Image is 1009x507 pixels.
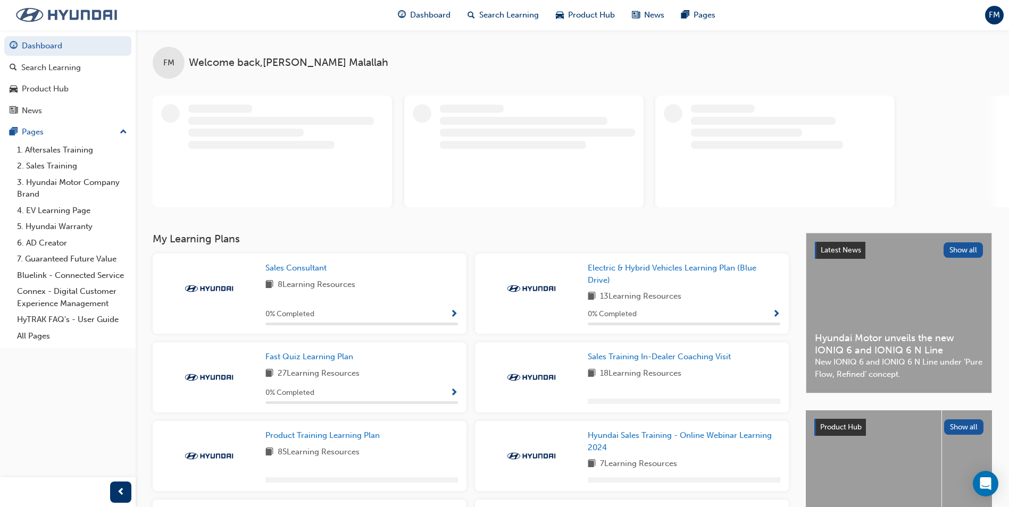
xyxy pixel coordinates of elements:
[389,4,459,26] a: guage-iconDashboard
[265,308,314,320] span: 0 % Completed
[632,9,640,22] span: news-icon
[10,84,18,94] span: car-icon
[398,9,406,22] span: guage-icon
[772,308,780,321] button: Show Progress
[588,430,772,452] span: Hyundai Sales Training - Online Webinar Learning 2024
[265,278,273,292] span: book-icon
[265,262,331,274] a: Sales Consultant
[815,242,983,259] a: Latest NewsShow all
[180,283,238,294] img: Trak
[502,451,561,461] img: Trak
[10,128,18,137] span: pages-icon
[588,290,596,303] span: book-icon
[588,308,637,320] span: 0 % Completed
[278,278,355,292] span: 8 Learning Resources
[4,36,131,56] a: Dashboard
[13,174,131,202] a: 3. Hyundai Motor Company Brand
[13,283,131,311] a: Connex - Digital Customer Experience Management
[772,310,780,319] span: Show Progress
[180,451,238,461] img: Trak
[450,386,458,400] button: Show Progress
[10,41,18,51] span: guage-icon
[10,63,17,73] span: search-icon
[13,251,131,267] a: 7. Guaranteed Future Value
[588,429,780,453] a: Hyundai Sales Training - Online Webinar Learning 2024
[278,367,360,381] span: 27 Learning Resources
[13,235,131,251] a: 6. AD Creator
[4,101,131,121] a: News
[265,367,273,381] span: book-icon
[278,446,360,459] span: 85 Learning Resources
[547,4,623,26] a: car-iconProduct Hub
[820,422,862,432] span: Product Hub
[600,458,677,471] span: 7 Learning Resources
[4,122,131,142] button: Pages
[13,158,131,174] a: 2. Sales Training
[5,4,128,26] img: Trak
[588,352,731,361] span: Sales Training In-Dealer Coaching Visit
[265,351,357,363] a: Fast Quiz Learning Plan
[815,332,983,356] span: Hyundai Motor unveils the new IONIQ 6 and IONIQ 6 N Line
[623,4,673,26] a: news-iconNews
[944,242,983,258] button: Show all
[265,430,380,440] span: Product Training Learning Plan
[588,351,735,363] a: Sales Training In-Dealer Coaching Visit
[4,79,131,99] a: Product Hub
[450,308,458,321] button: Show Progress
[120,125,127,139] span: up-icon
[4,34,131,122] button: DashboardSearch LearningProduct HubNews
[479,9,539,21] span: Search Learning
[588,458,596,471] span: book-icon
[450,310,458,319] span: Show Progress
[13,311,131,328] a: HyTRAK FAQ's - User Guide
[814,419,983,436] a: Product HubShow all
[973,471,998,496] div: Open Intercom Messenger
[673,4,724,26] a: pages-iconPages
[13,142,131,158] a: 1. Aftersales Training
[468,9,475,22] span: search-icon
[502,283,561,294] img: Trak
[450,388,458,398] span: Show Progress
[459,4,547,26] a: search-iconSearch Learning
[681,9,689,22] span: pages-icon
[556,9,564,22] span: car-icon
[117,486,125,499] span: prev-icon
[265,352,353,361] span: Fast Quiz Learning Plan
[265,429,384,442] a: Product Training Learning Plan
[22,126,44,138] div: Pages
[944,419,984,435] button: Show all
[410,9,451,21] span: Dashboard
[13,328,131,344] a: All Pages
[265,387,314,399] span: 0 % Completed
[21,62,81,74] div: Search Learning
[163,57,174,69] span: FM
[265,446,273,459] span: book-icon
[13,218,131,235] a: 5. Hyundai Warranty
[821,246,861,255] span: Latest News
[815,356,983,380] span: New IONIQ 6 and IONIQ 6 N Line under ‘Pure Flow, Refined’ concept.
[985,6,1004,24] button: FM
[588,262,780,286] a: Electric & Hybrid Vehicles Learning Plan (Blue Drive)
[588,263,756,285] span: Electric & Hybrid Vehicles Learning Plan (Blue Drive)
[989,9,1000,21] span: FM
[806,233,992,393] a: Latest NewsShow allHyundai Motor unveils the new IONIQ 6 and IONIQ 6 N LineNew IONIQ 6 and IONIQ ...
[180,372,238,383] img: Trak
[265,263,327,273] span: Sales Consultant
[22,83,69,95] div: Product Hub
[694,9,715,21] span: Pages
[10,106,18,116] span: news-icon
[588,367,596,381] span: book-icon
[502,372,561,383] img: Trak
[644,9,664,21] span: News
[600,367,681,381] span: 18 Learning Resources
[153,233,789,245] h3: My Learning Plans
[13,267,131,284] a: Bluelink - Connected Service
[189,57,388,69] span: Welcome back , [PERSON_NAME] Malallah
[13,202,131,219] a: 4. EV Learning Page
[4,58,131,78] a: Search Learning
[600,290,681,303] span: 13 Learning Resources
[568,9,615,21] span: Product Hub
[22,105,42,117] div: News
